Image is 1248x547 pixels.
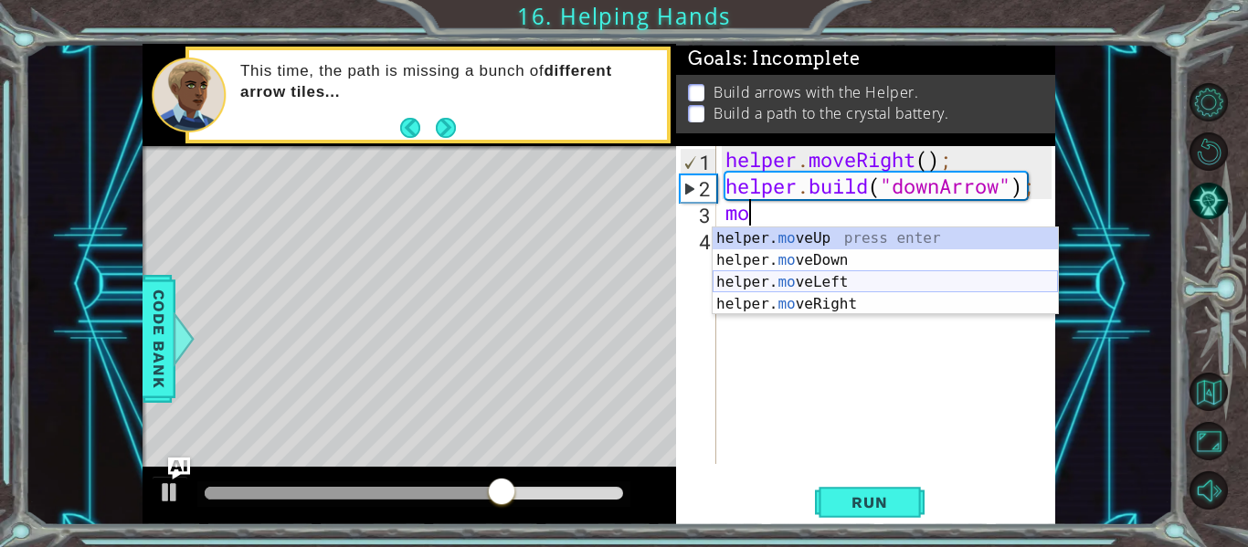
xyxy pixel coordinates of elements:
[714,82,918,102] p: Build arrows with the Helper.
[240,61,654,101] p: This time, the path is missing a bunch of
[681,149,716,175] div: 1
[815,484,925,521] button: Shift+Enter: Run current code.
[152,476,188,513] button: Ctrl + P: Play
[400,118,436,138] button: Back
[681,175,716,202] div: 2
[714,103,948,123] p: Build a path to the crystal battery.
[1190,471,1228,510] button: Mute
[680,228,716,255] div: 4
[680,202,716,228] div: 3
[436,118,456,138] button: Next
[144,283,174,394] span: Code Bank
[240,62,612,100] strong: different arrow tiles...
[688,47,861,70] span: Goals
[1190,182,1228,220] button: AI Hint
[1190,132,1228,171] button: Restart Level
[743,47,861,69] span: : Incomplete
[833,493,905,511] span: Run
[1192,367,1248,416] a: Back to Map
[1190,83,1228,121] button: Level Options
[1190,373,1228,411] button: Back to Map
[168,458,190,479] button: Ask AI
[1190,422,1228,460] button: Maximize Browser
